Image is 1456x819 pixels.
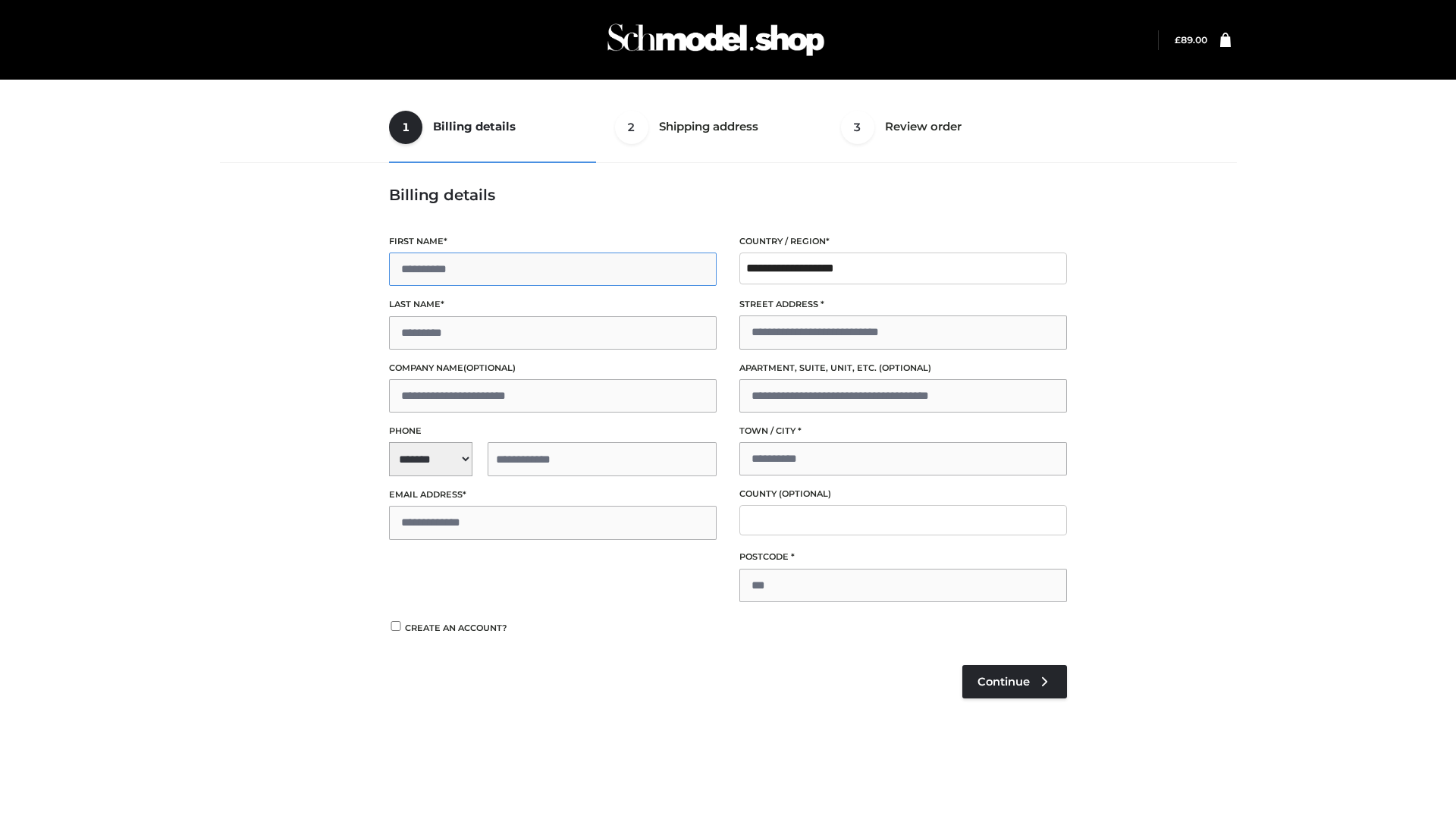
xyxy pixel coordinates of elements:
span: (optional) [879,362,931,373]
a: Continue [962,665,1067,698]
span: £ [1175,34,1181,45]
span: Create an account? [405,623,507,633]
label: Town / City [739,424,1067,438]
label: First name [389,234,717,249]
input: Create an account? [389,621,403,631]
a: £89.00 [1175,34,1207,45]
label: County [739,487,1067,501]
label: Country / Region [739,234,1067,249]
span: (optional) [463,362,516,373]
span: (optional) [779,488,831,499]
label: Apartment, suite, unit, etc. [739,361,1067,375]
label: Street address [739,297,1067,312]
span: Continue [977,675,1030,689]
label: Phone [389,424,717,438]
img: Schmodel Admin 964 [602,10,830,70]
bdi: 89.00 [1175,34,1207,45]
label: Postcode [739,550,1067,564]
h3: Billing details [389,186,1067,204]
label: Company name [389,361,717,375]
label: Email address [389,488,717,502]
label: Last name [389,297,717,312]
